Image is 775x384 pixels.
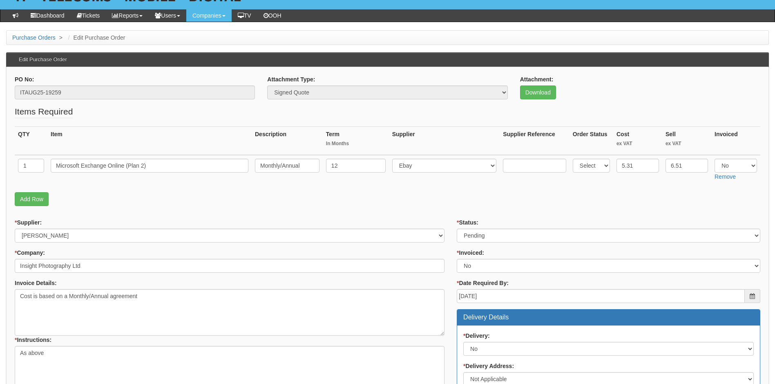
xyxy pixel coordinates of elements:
a: Users [149,9,186,22]
a: Reports [106,9,149,22]
a: Tickets [71,9,106,22]
label: Company: [15,249,45,257]
th: QTY [15,127,47,155]
small: ex VAT [666,140,708,147]
li: Edit Purchase Order [66,34,125,42]
small: In Months [326,140,386,147]
label: Instructions: [15,336,51,344]
h3: Delivery Details [463,314,754,321]
a: Remove [715,173,736,180]
textarea: Cost is based on a Monthly/Annual agreement [15,289,444,336]
th: Cost [613,127,662,155]
a: OOH [257,9,288,22]
label: Delivery: [463,332,490,340]
label: Attachment: [520,75,554,83]
label: PO No: [15,75,34,83]
a: TV [232,9,257,22]
th: Description [252,127,323,155]
small: ex VAT [616,140,659,147]
label: Status: [457,218,478,227]
th: Sell [662,127,711,155]
a: Purchase Orders [12,34,56,41]
a: Download [520,85,556,99]
label: Date Required By: [457,279,509,287]
label: Supplier: [15,218,42,227]
a: Add Row [15,192,49,206]
label: Invoice Details: [15,279,57,287]
h3: Edit Purchase Order [15,53,71,67]
a: Dashboard [25,9,71,22]
legend: Items Required [15,106,73,118]
th: Invoiced [711,127,760,155]
th: Item [47,127,252,155]
label: Attachment Type: [267,75,315,83]
label: Invoiced: [457,249,484,257]
label: Delivery Address: [463,362,514,370]
th: Term [323,127,389,155]
a: Companies [186,9,232,22]
th: Supplier [389,127,500,155]
th: Order Status [570,127,613,155]
th: Supplier Reference [500,127,570,155]
span: > [57,34,65,41]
